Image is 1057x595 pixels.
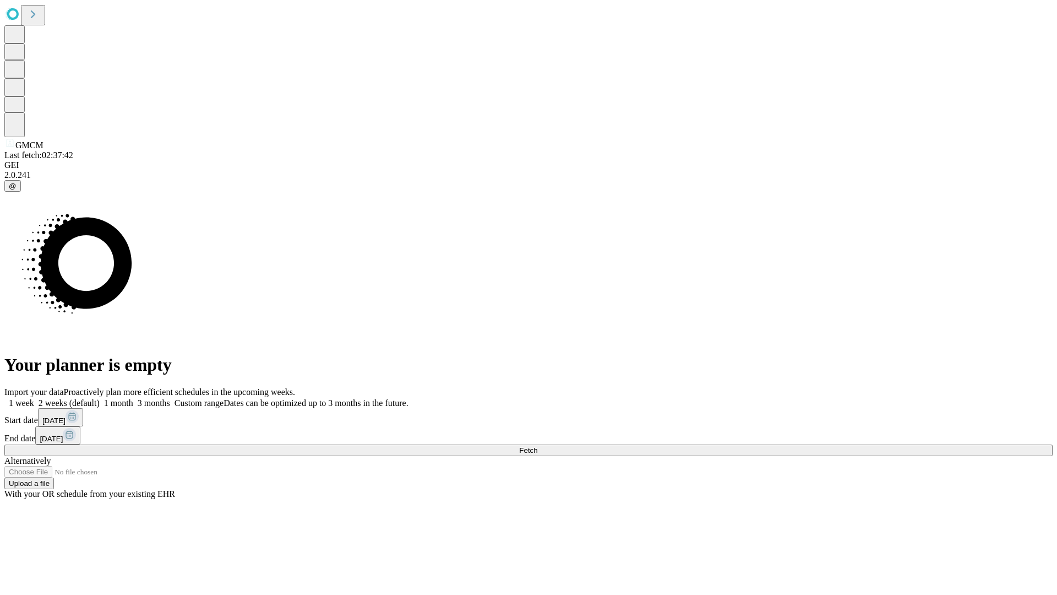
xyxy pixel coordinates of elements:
[175,398,224,408] span: Custom range
[4,478,54,489] button: Upload a file
[39,398,100,408] span: 2 weeks (default)
[4,408,1053,426] div: Start date
[38,408,83,426] button: [DATE]
[519,446,537,455] span: Fetch
[4,160,1053,170] div: GEI
[104,398,133,408] span: 1 month
[40,435,63,443] span: [DATE]
[138,398,170,408] span: 3 months
[64,387,295,397] span: Proactively plan more efficient schedules in the upcoming weeks.
[35,426,80,445] button: [DATE]
[4,489,175,499] span: With your OR schedule from your existing EHR
[4,180,21,192] button: @
[4,445,1053,456] button: Fetch
[9,398,34,408] span: 1 week
[4,150,73,160] span: Last fetch: 02:37:42
[9,182,17,190] span: @
[4,355,1053,375] h1: Your planner is empty
[4,456,51,466] span: Alternatively
[224,398,408,408] span: Dates can be optimized up to 3 months in the future.
[4,170,1053,180] div: 2.0.241
[15,140,43,150] span: GMCM
[4,426,1053,445] div: End date
[42,416,66,425] span: [DATE]
[4,387,64,397] span: Import your data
